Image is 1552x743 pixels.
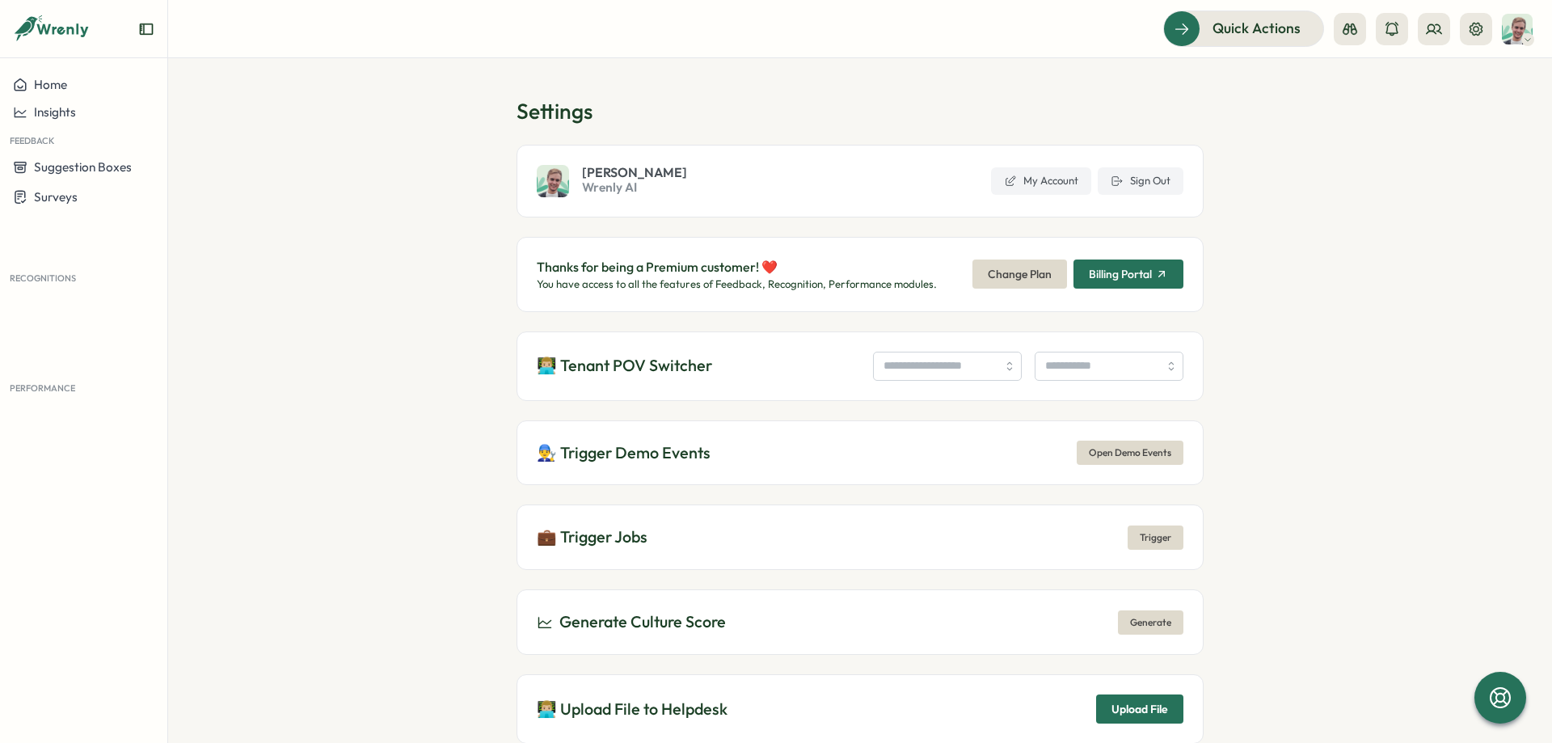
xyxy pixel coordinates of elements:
img: Matt Brooks [1502,14,1533,44]
button: Trigger [1128,526,1183,550]
img: Matt Brooks [537,165,569,197]
span: Upload File [1111,695,1168,723]
span: My Account [1023,174,1078,188]
span: Trigger [1140,526,1171,549]
span: [PERSON_NAME] [582,166,687,179]
p: 👨‍🔧 Trigger Demo Events [537,441,711,466]
button: Upload File [1096,694,1183,724]
button: Quick Actions [1163,11,1324,46]
p: You have access to all the features of Feedback, Recognition, Performance modules. [537,277,937,292]
span: Open Demo Events [1089,441,1171,464]
span: Wrenly AI [582,179,687,196]
span: Sign Out [1130,174,1170,188]
span: Quick Actions [1212,18,1301,39]
button: Sign Out [1098,167,1183,195]
p: 💼 Trigger Jobs [537,525,647,550]
button: Expand sidebar [138,21,154,37]
span: Change Plan [988,260,1052,288]
span: Home [34,77,67,92]
p: Thanks for being a Premium customer! ❤️ [537,257,937,277]
span: Insights [34,104,76,120]
p: 👨🏼‍💻 Upload File to Helpdesk [537,697,727,722]
button: Change Plan [972,260,1067,289]
button: Generate [1118,610,1183,635]
h1: Settings [517,97,1204,125]
button: Billing Portal [1073,260,1183,289]
p: 👨🏼‍💻 Tenant POV Switcher [537,353,712,378]
span: Generate [1130,611,1171,634]
p: Generate Culture Score [559,610,726,635]
span: Surveys [34,189,78,205]
span: Suggestion Boxes [34,159,132,175]
span: Billing Portal [1089,268,1152,280]
a: My Account [991,167,1091,195]
button: Open Demo Events [1077,441,1183,465]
